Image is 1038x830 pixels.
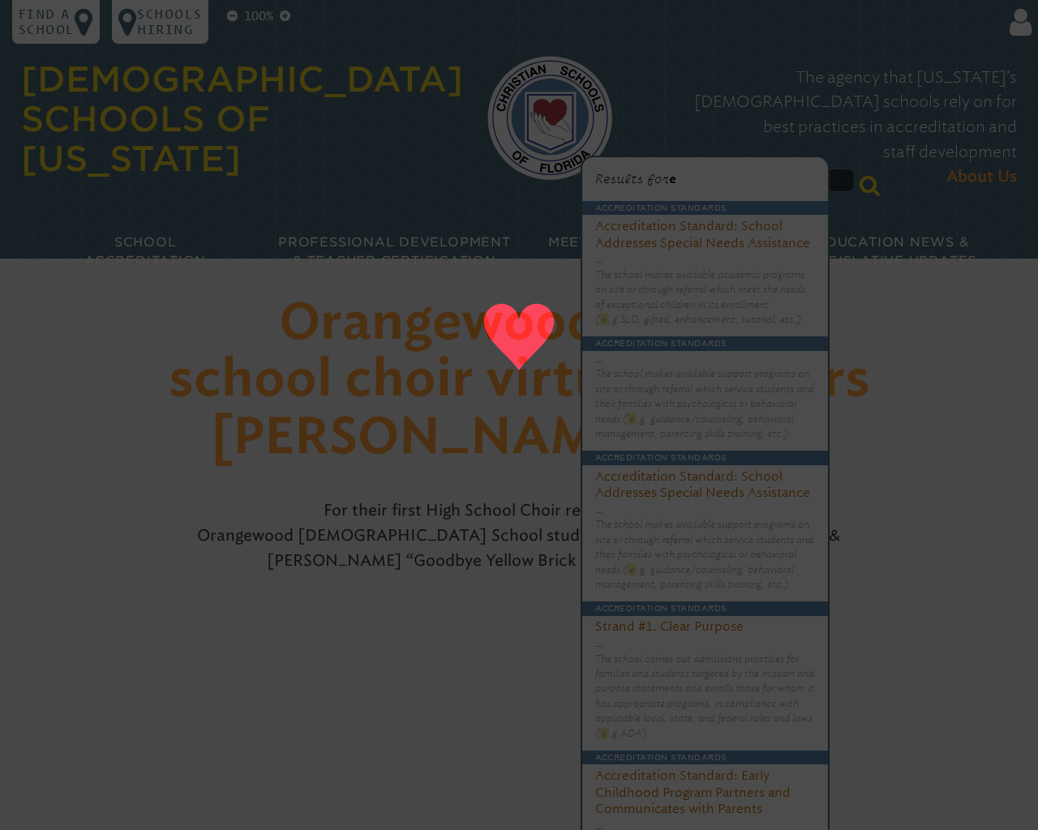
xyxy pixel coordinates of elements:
p: Find a school [19,6,75,37]
h3: Accreditation Standard: Early Childhood Program Partners and Communicates with Parents [582,764,828,818]
span: Meetings & Workshops for Educators [548,234,739,268]
span: e [669,171,676,186]
p: For their first High School Choir remote assignment, Orangewood [DEMOGRAPHIC_DATA] School student... [192,492,846,580]
p: … [595,635,816,652]
a: Strand #1. Clear Purpose [595,616,816,635]
span: About Us [946,165,1017,190]
a: Accreditation Standard: School Addresses Special Needs Assistance [595,215,816,251]
a: [DEMOGRAPHIC_DATA] Schools of [US_STATE] [21,58,463,178]
p: Accreditation Standards [582,451,828,465]
a: Accreditation Standard: School Addresses Special Needs Assistance [595,465,816,502]
span: Education News & Legislative Updates [809,234,976,268]
p: The school makes available support programs on site or through referral which service students an... [595,517,816,592]
h3: Accreditation Standard: School Addresses Special Needs Assistance [582,215,828,251]
span: SLD [620,313,638,325]
p: Accreditation Standards [582,601,828,616]
p: … [595,351,816,367]
img: csf-logo-web-colors.png [487,56,612,181]
span: Professional Development & Teacher Certification [278,234,510,268]
mark: e [599,313,609,325]
p: The school makes available support programs on site or through referral which service students an... [595,366,816,441]
mark: e [627,563,637,575]
mark: e [599,727,609,739]
p: Accreditation Standards [582,201,828,216]
h3: Accreditation Standard: School Addresses Special Needs Assistance [582,465,828,502]
p: The school carries out admissions practices for families and students targeted by the mission and... [595,652,816,742]
p: The school makes available academic programs on site or through referral which meet the needs of ... [595,267,816,327]
mark: e [627,413,637,425]
p: Schools Hiring [137,6,202,37]
h1: Orangewood’s high school choir virtually covers [PERSON_NAME] classic [119,296,920,468]
p: … [595,502,816,518]
h3: Strand #1. Clear Purpose [582,616,828,635]
a: Accreditation Standard: Early Childhood Program Partners and Communicates with Parents [595,764,816,818]
p: Accreditation Standards [582,336,828,351]
p: Accreditation Standards [582,751,828,765]
span: ADA [620,727,642,739]
p: Results for [595,169,816,188]
p: 100% [241,6,277,25]
p: The agency that [US_STATE]’s [DEMOGRAPHIC_DATA] schools rely on for best practices in accreditati... [637,66,1018,190]
span: School Accreditation [84,234,206,268]
p: … [595,251,816,267]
